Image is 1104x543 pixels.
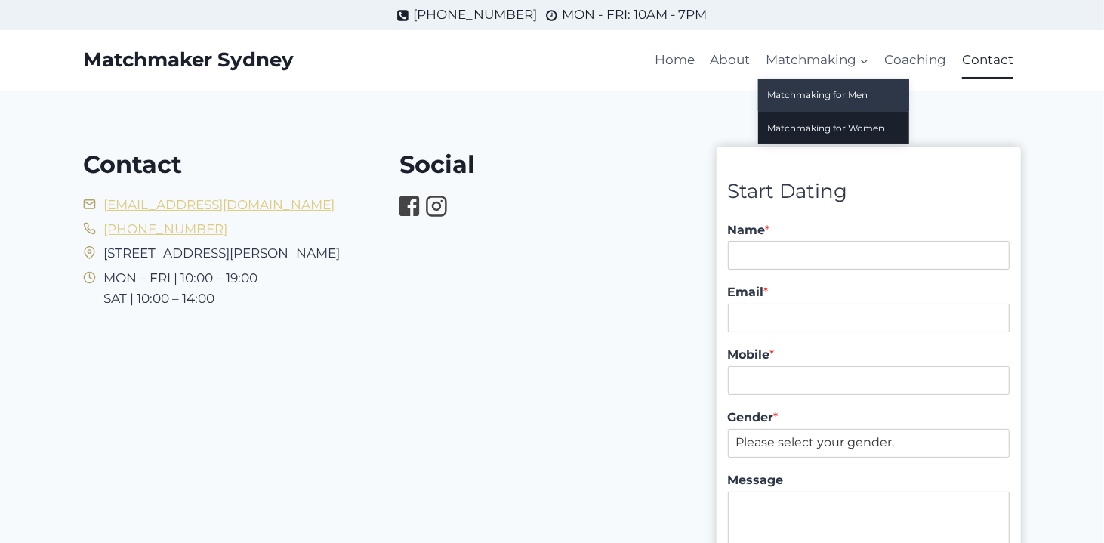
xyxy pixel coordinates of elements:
[83,48,294,72] a: Matchmaker Sydney
[728,473,1010,489] label: Message
[103,197,335,212] a: [EMAIL_ADDRESS][DOMAIN_NAME]
[758,79,909,111] a: Matchmaking for Men
[703,42,758,79] a: About
[647,42,1021,79] nav: Primary Navigation
[399,147,692,183] h1: Social
[647,42,702,79] a: Home
[758,112,909,144] a: Matchmaking for Women
[728,176,1010,208] div: Start Dating
[954,42,1021,79] a: Contact
[728,410,1010,426] label: Gender
[103,243,340,264] span: [STREET_ADDRESS][PERSON_NAME]
[562,5,708,25] span: MON - FRI: 10AM - 7PM
[728,347,1010,363] label: Mobile
[413,5,537,25] span: [PHONE_NUMBER]
[396,5,537,25] a: [PHONE_NUMBER]
[83,147,375,183] h1: Contact
[758,42,877,79] button: Child menu of Matchmaking
[103,221,227,236] a: [PHONE_NUMBER]
[103,268,257,309] span: MON – FRI | 10:00 – 19:00 SAT | 10:00 – 14:00
[728,366,1010,395] input: Mobile
[728,223,1010,239] label: Name
[728,285,1010,301] label: Email
[877,42,954,79] a: Coaching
